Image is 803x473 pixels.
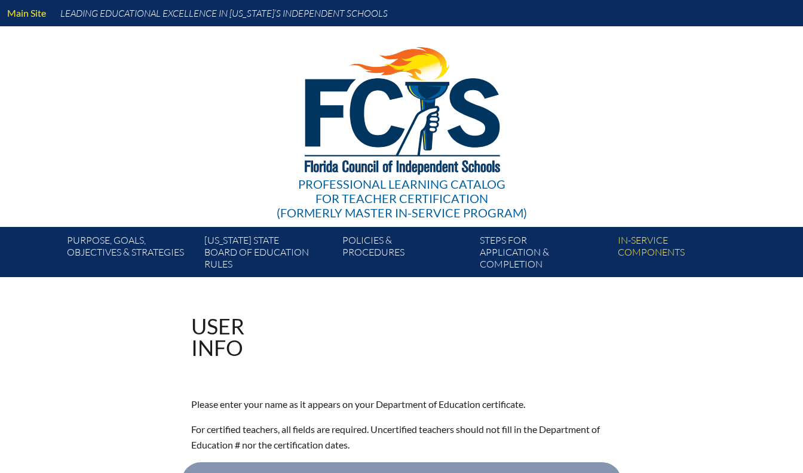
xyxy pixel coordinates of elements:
[200,232,337,277] a: [US_STATE] StateBoard of Education rules
[613,232,750,277] a: In-servicecomponents
[191,422,612,453] p: For certified teachers, all fields are required. Uncertified teachers should not fill in the Depa...
[191,315,244,358] h1: User Info
[62,232,200,277] a: Purpose, goals,objectives & strategies
[475,232,612,277] a: Steps forapplication & completion
[191,397,612,412] p: Please enter your name as it appears on your Department of Education certificate.
[315,191,488,205] span: for Teacher Certification
[2,5,51,21] a: Main Site
[338,232,475,277] a: Policies &Procedures
[277,177,527,220] div: Professional Learning Catalog (formerly Master In-service Program)
[278,26,525,189] img: FCISlogo221.eps
[272,24,532,222] a: Professional Learning Catalog for Teacher Certification(formerly Master In-service Program)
